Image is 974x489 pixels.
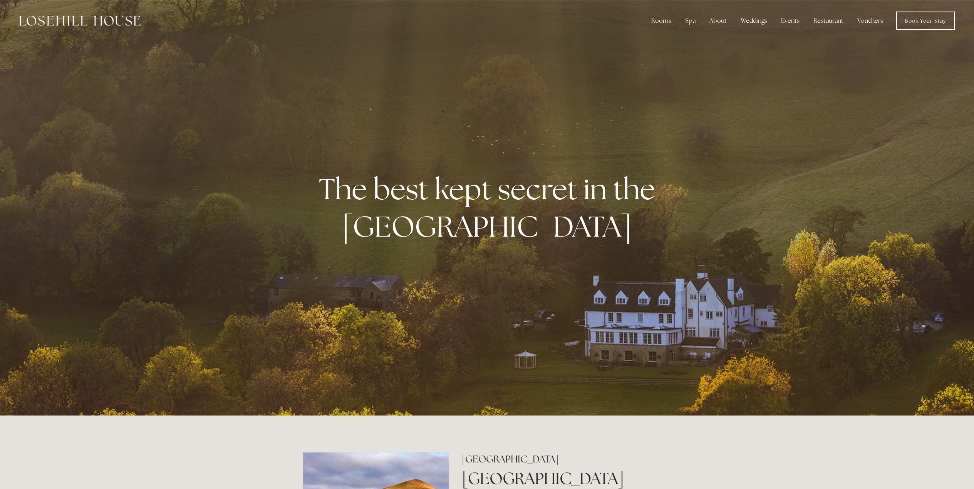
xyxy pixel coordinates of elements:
[319,170,661,245] strong: The best kept secret in the [GEOGRAPHIC_DATA]
[462,452,671,466] h2: [GEOGRAPHIC_DATA]
[19,16,141,26] img: Losehill House
[734,13,773,28] div: Weddings
[775,13,806,28] div: Events
[679,13,702,28] div: Spa
[896,12,955,30] a: Book Your Stay
[645,13,677,28] div: Rooms
[851,13,889,28] a: Vouchers
[703,13,733,28] div: About
[807,13,850,28] div: Restaurant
